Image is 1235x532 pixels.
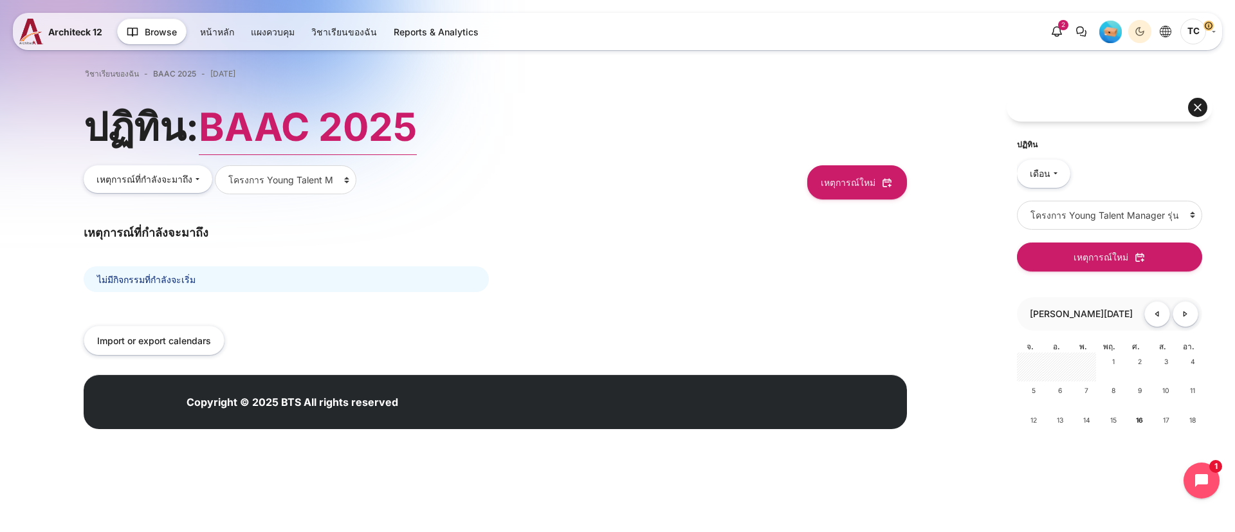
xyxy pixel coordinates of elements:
button: Languages [1154,20,1177,43]
span: 1 [1104,353,1123,372]
span: 10 [1157,381,1176,401]
strong: Copyright © 2025 BTS All rights reserved [187,396,398,408]
span: 15 [1104,411,1123,430]
h3: [PERSON_NAME][DATE] [1030,308,1133,320]
a: BAAC 2025 [199,104,417,150]
span: เหตุการณ์ที่กำลังจะมาถึง [96,172,192,186]
button: เหตุการณ์ที่กำลังจะมาถึง [84,165,212,193]
button: เดือน [1017,160,1070,187]
div: 2 [1058,20,1068,30]
span: อ. [1053,342,1060,351]
section: เนื้อหา [84,102,907,355]
span: Architeck 12 [48,25,102,39]
div: Dark Mode [1130,22,1149,41]
span: 14 [1077,411,1096,430]
span: T C [1180,19,1206,44]
button: Browse [117,19,187,44]
button: There are 0 unread conversations [1070,20,1093,43]
span: 8 [1104,381,1123,401]
span: ศ. [1132,342,1140,351]
h5: ปฏิทิน [1017,140,1202,150]
button: เหตุการณ์ใหม่ [807,165,907,199]
div: ไม่มีกิจกรรมที่กำลังจะเริ่ม [84,266,489,293]
span: 11 [1183,381,1202,401]
span: 12 [1024,411,1043,430]
button: เหตุการณ์ใหม่ [1017,243,1202,271]
a: Import or export calendars [84,326,224,354]
span: 5 [1024,381,1043,401]
a: Level #1 [1094,20,1127,43]
span: พ. [1079,342,1087,351]
span: เหตุการณ์ใหม่ [1074,250,1128,264]
h1: ปฏิทิน: [84,102,417,152]
span: เดือน [1030,167,1050,180]
a: เมนูผู้ใช้ [1180,19,1216,44]
span: เหตุการณ์ใหม่ [821,176,875,189]
span: Browse [145,25,177,39]
h3: เหตุการณ์ที่กำลังจะมาถึง [84,225,907,240]
button: Light Mode Dark Mode [1128,20,1151,43]
span: ส. [1159,342,1166,351]
img: A12 [19,19,43,44]
a: Reports & Analytics [386,21,486,42]
span: พฤ. [1103,342,1115,351]
span: 17 [1157,411,1176,430]
a: วิชาเรียนของฉัน [304,21,385,42]
a: กิจกรรมของวันวันศุกร์, 16 มกราคม [1130,416,1149,425]
span: 3 [1157,353,1176,372]
a: A12 A12 Architeck 12 [19,19,107,44]
img: Level #1 [1099,21,1122,43]
span: 4 [1183,353,1202,372]
span: 6 [1050,381,1070,401]
span: 18 [1183,411,1202,430]
span: 7 [1077,381,1096,401]
span: 16 [1130,411,1149,430]
span: อา. [1183,342,1194,351]
span: จ. [1027,342,1034,351]
a: หน้าหลัก [192,21,242,42]
nav: แถบนำทาง [84,66,907,82]
a: BAAC 2025 [153,68,196,80]
div: Show notification window with 2 new notifications [1045,20,1068,43]
span: 9 [1130,381,1149,401]
a: แผงควบคุม [243,21,302,42]
div: Level #1 [1099,20,1122,43]
span: 2 [1130,353,1149,372]
span: [DATE] [210,68,235,80]
a: วิชาเรียนของฉัน [85,68,139,80]
span: 13 [1050,411,1070,430]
